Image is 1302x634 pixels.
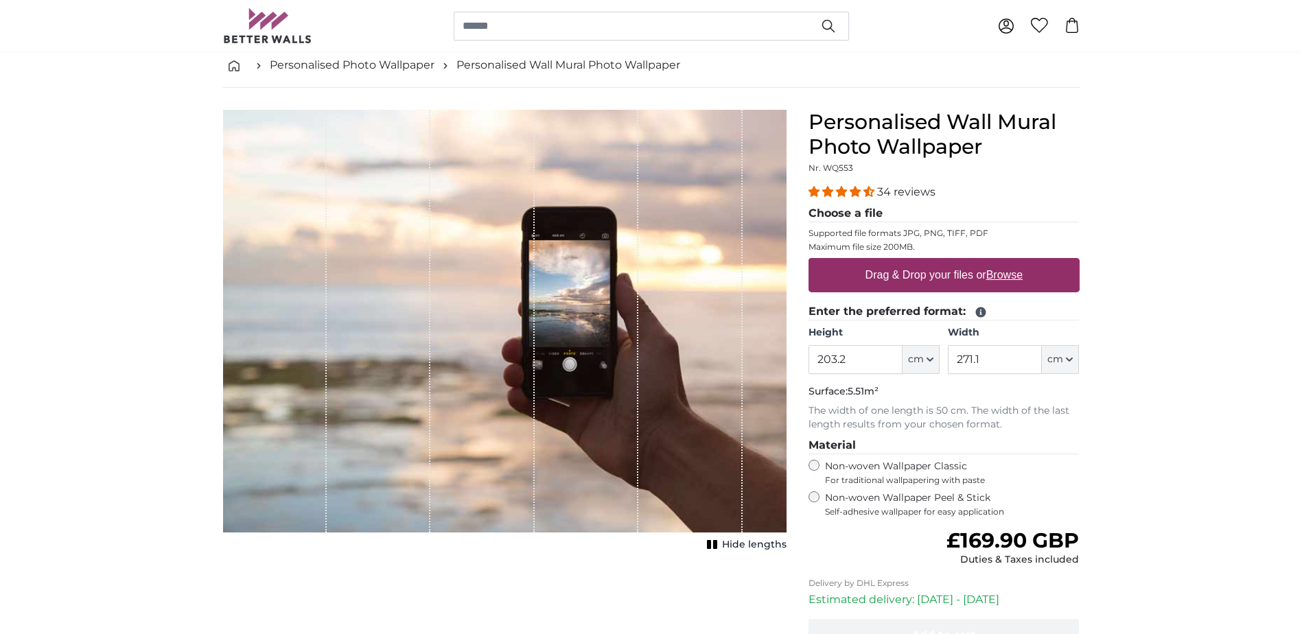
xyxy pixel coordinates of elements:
[722,538,787,552] span: Hide lengths
[825,506,1080,517] span: Self-adhesive wallpaper for easy application
[903,345,940,374] button: cm
[825,475,1080,486] span: For traditional wallpapering with paste
[809,404,1080,432] p: The width of one length is 50 cm. The width of the last length results from your chosen format.
[946,553,1079,567] div: Duties & Taxes included
[809,242,1080,253] p: Maximum file size 200MB.
[825,491,1080,517] label: Non-woven Wallpaper Peel & Stick
[948,326,1079,340] label: Width
[809,228,1080,239] p: Supported file formats JPG, PNG, TIFF, PDF
[809,385,1080,399] p: Surface:
[809,205,1080,222] legend: Choose a file
[703,535,787,554] button: Hide lengths
[809,578,1080,589] p: Delivery by DHL Express
[270,57,434,73] a: Personalised Photo Wallpaper
[809,437,1080,454] legend: Material
[946,528,1079,553] span: £169.90 GBP
[809,110,1080,159] h1: Personalised Wall Mural Photo Wallpaper
[809,185,877,198] span: 4.32 stars
[1047,353,1063,366] span: cm
[223,110,787,554] div: 1 of 1
[809,326,940,340] label: Height
[809,303,1080,320] legend: Enter the preferred format:
[877,185,935,198] span: 34 reviews
[908,353,924,366] span: cm
[223,8,312,43] img: Betterwalls
[223,43,1080,88] nav: breadcrumbs
[986,269,1023,281] u: Browse
[859,261,1027,289] label: Drag & Drop your files or
[1042,345,1079,374] button: cm
[809,591,1080,608] p: Estimated delivery: [DATE] - [DATE]
[456,57,680,73] a: Personalised Wall Mural Photo Wallpaper
[809,163,853,173] span: Nr. WQ553
[848,385,879,397] span: 5.51m²
[825,460,1080,486] label: Non-woven Wallpaper Classic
